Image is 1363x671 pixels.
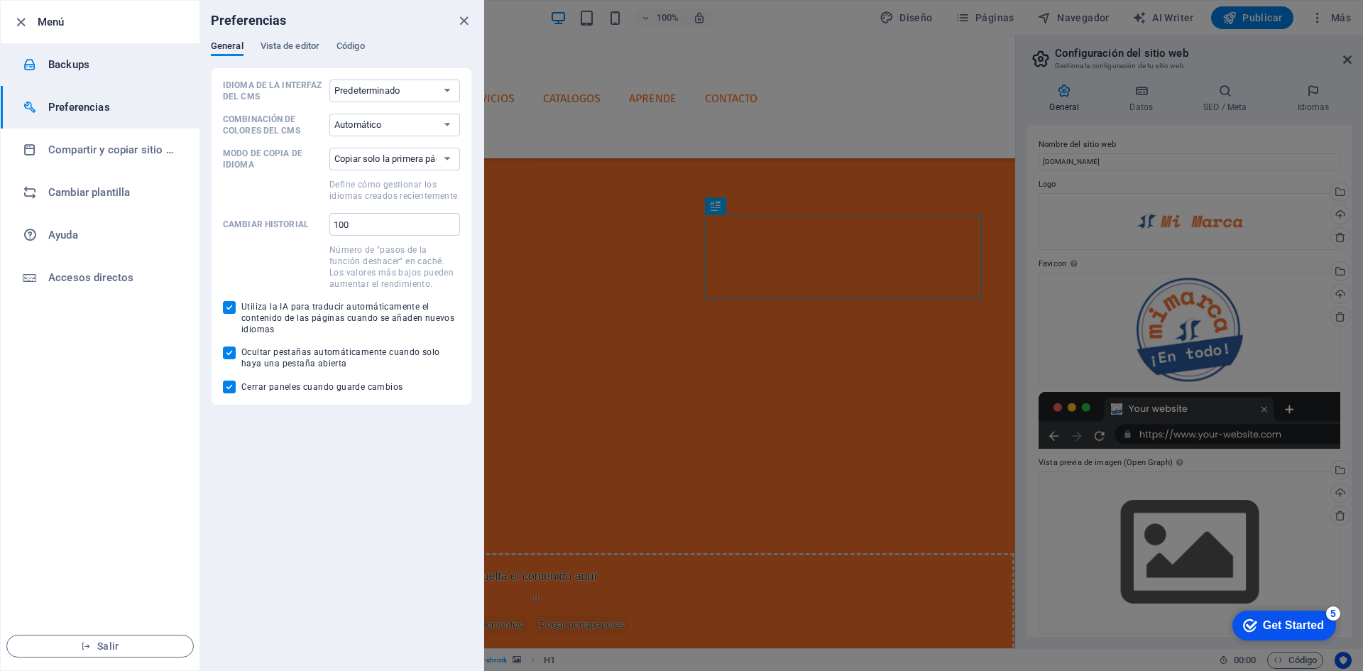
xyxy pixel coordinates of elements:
span: Salir [18,640,182,652]
span: Vista de editor [261,38,319,58]
select: Modo de copia de idiomaDefine cómo gestionar los idiomas creados recientemente. [329,148,460,170]
p: Combinación de colores del CMS [223,114,324,136]
span: Ocultar pestañas automáticamente cuando solo haya una pestaña abierta [241,347,460,369]
span: Código [336,38,365,58]
input: Cambiar historialNúmero de "pasos de la función deshacer" en caché. Los valores más bajos pueden ... [329,213,460,236]
span: Utiliza la IA para traducir automáticamente el contenido de las páginas cuando se añaden nuevos i... [241,301,460,335]
h6: Cambiar plantilla [48,184,180,201]
p: Define cómo gestionar los idiomas creados recientemente. [329,179,460,202]
p: Cambiar historial [223,219,324,230]
p: Número de "pasos de la función deshacer" en caché. Los valores más bajos pueden aumentar el rendi... [329,244,460,290]
h6: Ayuda [48,227,180,244]
h6: Preferencias [48,99,180,116]
span: Pegar portapapeles [478,579,574,599]
h6: Preferencias [211,12,287,29]
p: Idioma de la interfaz del CMS [223,80,324,102]
h6: Backups [48,56,180,73]
h6: Compartir y copiar sitio web [48,141,180,158]
div: Get Started 5 items remaining, 0% complete [8,7,111,37]
span: Añadir elementos [385,579,472,599]
div: Get Started [38,16,99,28]
select: Idioma de la interfaz del CMS [329,80,460,102]
select: Combinación de colores del CMS [329,114,460,136]
a: Ayuda [1,214,199,256]
span: General [211,38,243,58]
button: Salir [6,635,194,658]
p: Modo de copia de idioma [223,148,324,170]
div: Preferencias [211,40,472,67]
h6: Menú [38,13,188,31]
h6: Accesos directos [48,269,180,286]
span: Cerrar paneles cuando guarde cambios [241,381,403,393]
div: Suelta el contenido aquí [1,518,958,618]
div: 5 [102,3,116,17]
button: close [455,12,472,29]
